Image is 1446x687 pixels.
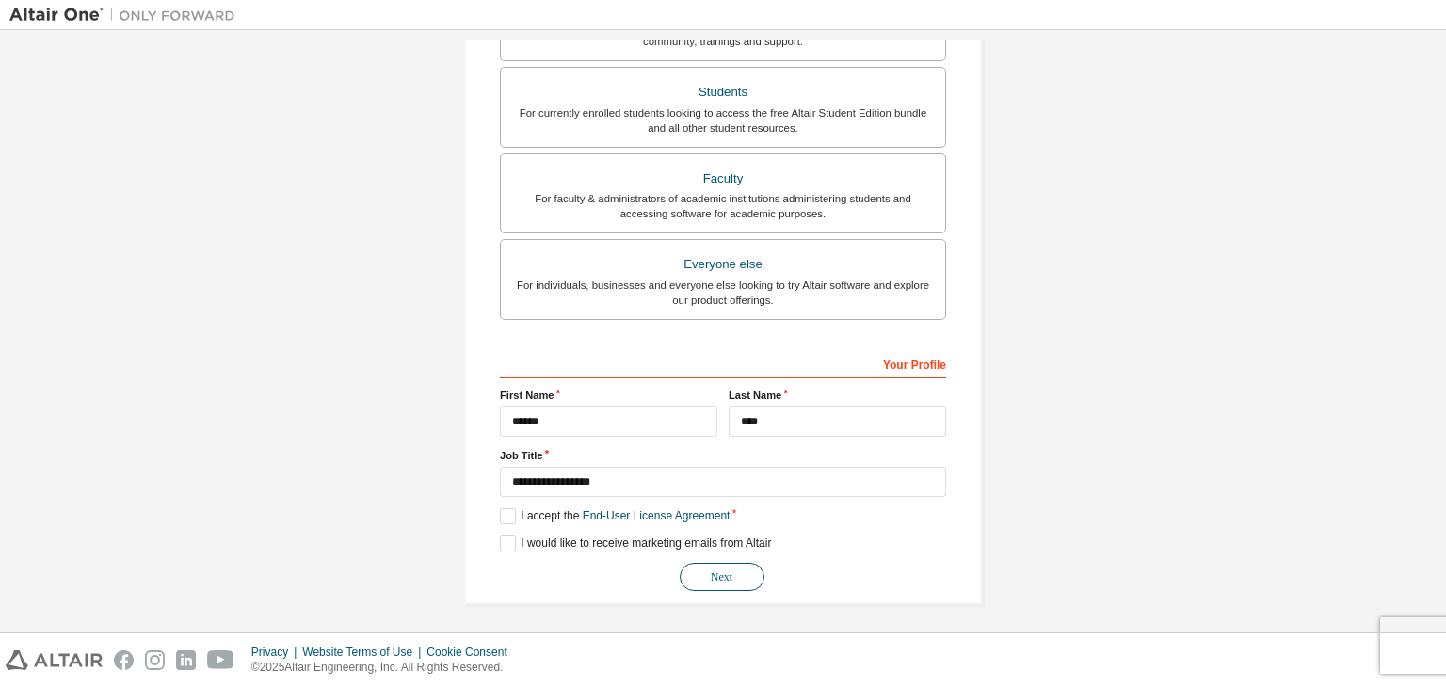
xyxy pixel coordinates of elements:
div: For individuals, businesses and everyone else looking to try Altair software and explore our prod... [512,278,934,308]
label: I accept the [500,508,730,524]
div: Privacy [251,645,302,660]
p: © 2025 Altair Engineering, Inc. All Rights Reserved. [251,660,519,676]
div: For faculty & administrators of academic institutions administering students and accessing softwa... [512,191,934,221]
div: For currently enrolled students looking to access the free Altair Student Edition bundle and all ... [512,105,934,136]
img: facebook.svg [114,650,134,670]
a: End-User License Agreement [583,509,731,522]
label: I would like to receive marketing emails from Altair [500,535,771,551]
img: linkedin.svg [176,650,196,670]
div: Cookie Consent [426,645,518,660]
label: Last Name [729,388,946,403]
div: Your Profile [500,348,946,378]
div: Faculty [512,166,934,192]
button: Next [680,563,764,591]
div: Students [512,79,934,105]
label: Job Title [500,448,946,463]
img: altair_logo.svg [6,650,103,670]
img: youtube.svg [207,650,234,670]
label: First Name [500,388,717,403]
img: Altair One [9,6,245,24]
div: Everyone else [512,251,934,278]
img: instagram.svg [145,650,165,670]
div: Website Terms of Use [302,645,426,660]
